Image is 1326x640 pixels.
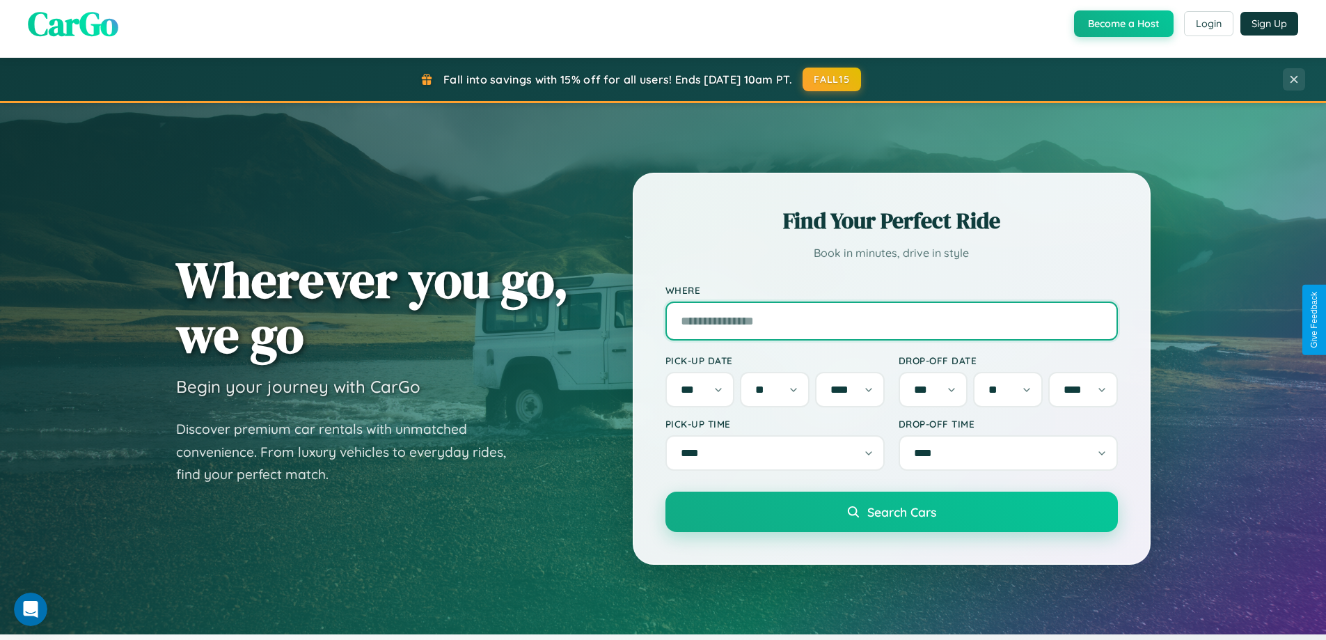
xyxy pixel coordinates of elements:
button: Search Cars [665,492,1118,532]
button: Sign Up [1240,12,1298,36]
h3: Begin your journey with CarGo [176,376,420,397]
button: Login [1184,11,1233,36]
p: Discover premium car rentals with unmatched convenience. From luxury vehicles to everyday rides, ... [176,418,524,486]
p: Book in minutes, drive in style [665,243,1118,263]
h1: Wherever you go, we go [176,252,569,362]
button: Become a Host [1074,10,1174,37]
label: Where [665,284,1118,296]
h2: Find Your Perfect Ride [665,205,1118,236]
span: Fall into savings with 15% off for all users! Ends [DATE] 10am PT. [443,72,792,86]
span: Search Cars [867,504,936,520]
label: Drop-off Date [899,354,1118,366]
span: CarGo [28,1,118,47]
div: Give Feedback [1309,292,1319,348]
label: Drop-off Time [899,418,1118,430]
label: Pick-up Time [665,418,885,430]
label: Pick-up Date [665,354,885,366]
button: FALL15 [803,68,861,91]
iframe: Intercom live chat [14,593,47,626]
